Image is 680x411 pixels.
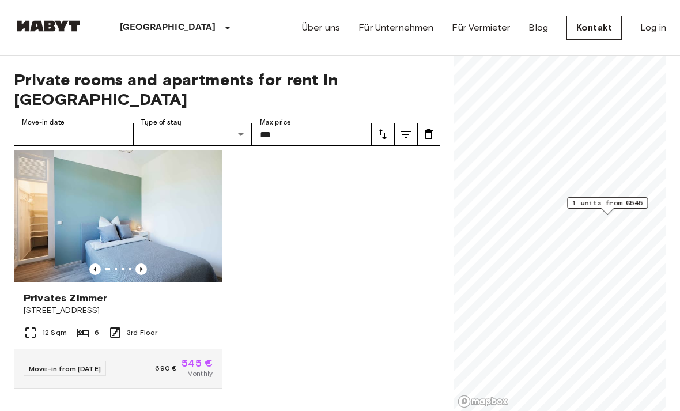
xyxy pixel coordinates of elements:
span: Move-in from [DATE] [29,364,101,373]
span: 545 € [182,358,213,368]
label: Move-in date [22,118,65,127]
span: Private rooms and apartments for rent in [GEOGRAPHIC_DATA] [14,70,440,109]
span: 1 units from €545 [572,198,643,208]
span: 6 [95,327,99,338]
button: tune [394,123,417,146]
span: [STREET_ADDRESS] [24,305,213,316]
img: Marketing picture of unit DE-04-039-001-06HF [14,144,222,282]
button: tune [417,123,440,146]
a: Kontakt [566,16,622,40]
span: 690 € [155,363,177,374]
a: Über uns [302,21,340,35]
a: Mapbox logo [458,395,508,408]
a: Blog [528,21,548,35]
input: Choose date [14,123,133,146]
p: [GEOGRAPHIC_DATA] [120,21,216,35]
a: Log in [640,21,666,35]
a: Für Vermieter [452,21,510,35]
span: Monthly [187,368,213,379]
a: Marketing picture of unit DE-04-039-001-06HFPrevious imagePrevious imagePrivates Zimmer[STREET_AD... [14,143,222,389]
button: Previous image [89,263,101,275]
label: Max price [260,118,291,127]
span: Privates Zimmer [24,291,107,305]
label: Type of stay [141,118,182,127]
button: tune [371,123,394,146]
div: Map marker [567,197,648,215]
span: 3rd Floor [127,327,157,338]
button: Previous image [135,263,147,275]
img: Habyt [14,20,83,32]
span: 12 Sqm [42,327,67,338]
a: Für Unternehmen [358,21,433,35]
